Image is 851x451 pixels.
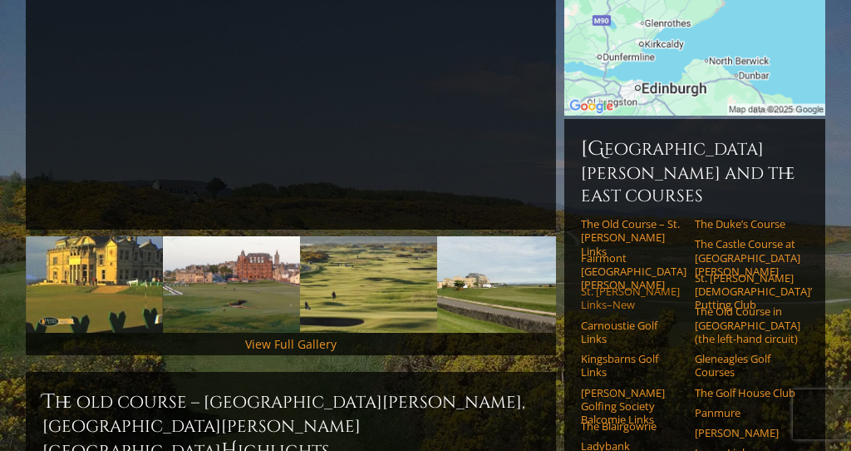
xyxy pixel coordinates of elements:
[581,251,684,292] a: Fairmont [GEOGRAPHIC_DATA][PERSON_NAME]
[581,386,684,427] a: [PERSON_NAME] Golfing Society Balcomie Links
[695,271,798,312] a: St. [PERSON_NAME] [DEMOGRAPHIC_DATA]’ Putting Club
[695,352,798,379] a: Gleneagles Golf Courses
[581,217,684,258] a: The Old Course – St. [PERSON_NAME] Links
[695,305,798,345] a: The Old Course in [GEOGRAPHIC_DATA] (the left-hand circuit)
[695,406,798,419] a: Panmure
[695,386,798,399] a: The Golf House Club
[581,352,684,379] a: Kingsbarns Golf Links
[245,336,337,352] a: View Full Gallery
[695,426,798,439] a: [PERSON_NAME]
[581,136,809,207] h6: [GEOGRAPHIC_DATA][PERSON_NAME] and the East Courses
[581,319,684,346] a: Carnoustie Golf Links
[695,217,798,230] a: The Duke’s Course
[581,419,684,433] a: The Blairgowrie
[695,237,798,278] a: The Castle Course at [GEOGRAPHIC_DATA][PERSON_NAME]
[581,285,684,312] a: St. [PERSON_NAME] Links–New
